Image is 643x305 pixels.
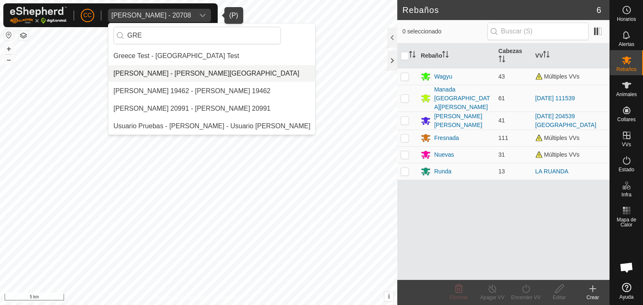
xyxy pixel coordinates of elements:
[532,43,610,69] th: VV
[509,294,543,301] div: Encender VV
[499,73,505,80] span: 43
[616,67,636,72] span: Rebaños
[83,11,92,20] span: CC
[620,295,634,300] span: Ayuda
[619,42,634,47] span: Alertas
[113,104,270,114] div: [PERSON_NAME] 20991 - [PERSON_NAME] 20991
[495,43,532,69] th: Cabezas
[434,85,491,112] div: Manada [GEOGRAPHIC_DATA][PERSON_NAME]
[543,52,550,59] p-sorticon: Activar para ordenar
[499,117,505,124] span: 41
[434,134,459,142] div: Fresnada
[434,167,451,176] div: Runda
[111,12,191,19] div: [PERSON_NAME] - 20708
[576,294,610,301] div: Crear
[442,52,449,59] p-sorticon: Activar para ordenar
[409,52,416,59] p-sorticon: Activar para ordenar
[155,294,203,302] a: Política de Privacidad
[108,100,315,117] li: GREGORIO MIGUEL GASPAR TORROBA 20991
[113,27,281,44] input: Buscar por región, país, empresa o propiedad
[194,9,211,22] div: dropdown trigger
[617,117,635,122] span: Collares
[113,51,239,61] div: Greece Test - [GEOGRAPHIC_DATA] Test
[113,121,310,131] div: Usuario Pruebas - [PERSON_NAME] - Usuario [PERSON_NAME]
[617,17,636,22] span: Horarios
[108,65,315,82] li: Alarcia Monja Farm
[417,43,495,69] th: Rebaño
[499,151,505,158] span: 31
[535,73,580,80] span: Múltiples VVs
[499,95,505,102] span: 61
[619,167,634,172] span: Estado
[108,48,315,64] li: Greece Test
[614,255,639,280] div: Chat abierto
[402,27,487,36] span: 0 seleccionado
[4,55,14,65] button: –
[610,280,643,303] a: Ayuda
[384,292,394,301] button: i
[487,23,589,40] input: Buscar (S)
[499,135,508,141] span: 111
[108,9,194,22] span: Maria Sanchez Munoz - 20708
[499,168,505,175] span: 13
[4,44,14,54] button: +
[535,151,580,158] span: Múltiples VVs
[214,294,242,302] a: Contáctenos
[108,48,315,135] ul: Option List
[18,30,28,41] button: Capas del Mapa
[113,69,299,79] div: [PERSON_NAME] - [PERSON_NAME][GEOGRAPHIC_DATA]
[612,217,641,227] span: Mapa de Calor
[434,72,452,81] div: Wagyu
[434,150,454,159] div: Nuevas
[621,192,631,197] span: Infra
[434,112,491,130] div: [PERSON_NAME] [PERSON_NAME]
[543,294,576,301] div: Editar
[450,295,468,300] span: Eliminar
[622,142,631,147] span: VVs
[535,168,568,175] a: LA RUANDA
[535,95,575,102] a: [DATE] 111539
[499,57,505,64] p-sorticon: Activar para ordenar
[535,135,580,141] span: Múltiples VVs
[108,83,315,99] li: GREGORIO HERNANDEZ BLAZQUEZ 19462
[108,118,315,135] li: Usuario Pruebas - Gregorio Alarcia
[476,294,509,301] div: Apagar VV
[402,5,597,15] h2: Rebaños
[597,4,601,16] span: 6
[10,7,67,24] img: Logo Gallagher
[113,86,270,96] div: [PERSON_NAME] 19462 - [PERSON_NAME] 19462
[535,113,597,128] a: [DATE] 204539 [GEOGRAPHIC_DATA]
[4,30,14,40] button: Restablecer Mapa
[616,92,637,97] span: Animales
[388,293,390,300] span: i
